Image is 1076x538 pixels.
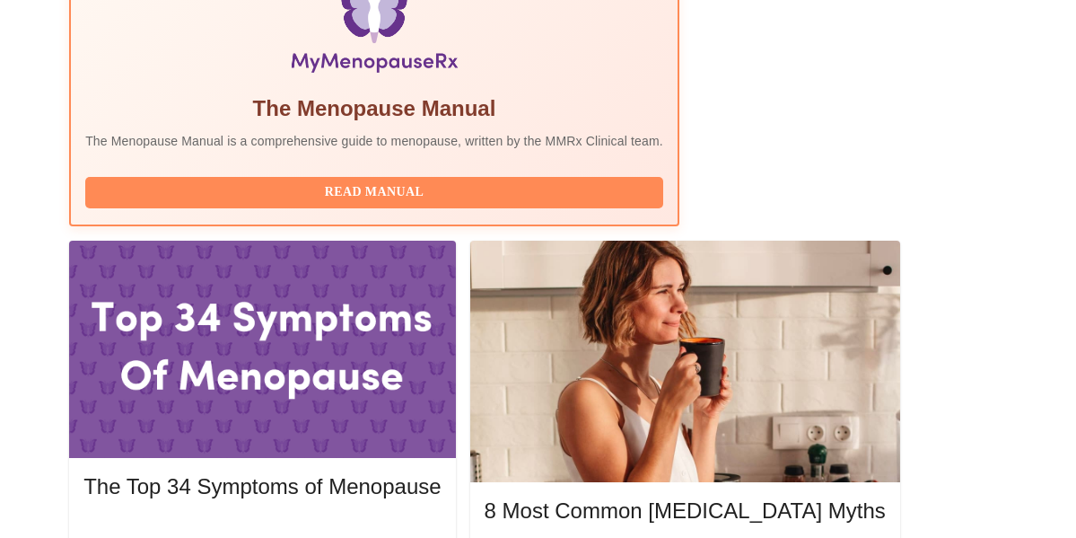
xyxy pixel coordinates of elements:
h5: The Top 34 Symptoms of Menopause [83,472,441,501]
button: Read Manual [85,177,663,208]
h5: The Menopause Manual [85,94,663,123]
a: Read Manual [85,183,668,198]
h5: 8 Most Common [MEDICAL_DATA] Myths [485,497,886,525]
span: Read Manual [103,181,645,204]
p: The Menopause Manual is a comprehensive guide to menopause, written by the MMRx Clinical team. [85,132,663,150]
